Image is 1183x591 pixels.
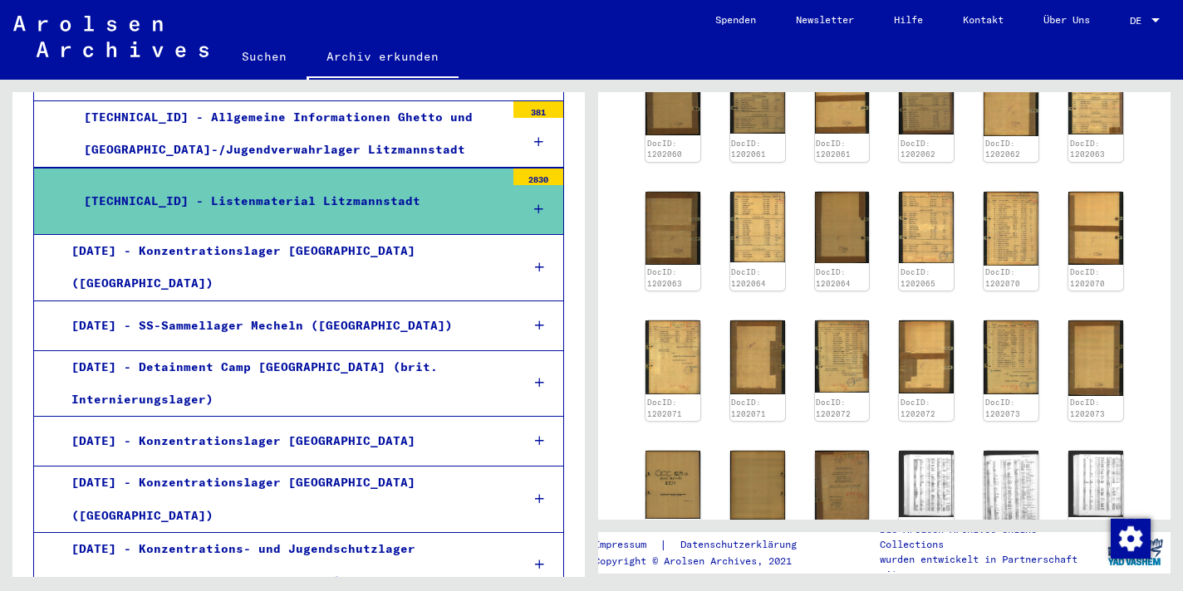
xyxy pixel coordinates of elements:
[815,192,870,263] img: 002.jpg
[985,139,1020,159] a: DocID: 1202062
[1070,267,1105,288] a: DocID: 1202070
[985,267,1020,288] a: DocID: 1202070
[984,62,1038,137] img: 002.jpg
[816,139,851,159] a: DocID: 1202061
[645,192,700,266] img: 002.jpg
[1130,15,1148,27] span: DE
[730,192,785,262] img: 001.jpg
[59,310,507,342] div: [DATE] - SS-Sammellager Mecheln ([GEOGRAPHIC_DATA])
[1070,139,1105,159] a: DocID: 1202063
[899,451,954,517] img: 001.jpg
[899,320,954,393] img: 002.jpg
[594,554,817,569] p: Copyright © Arolsen Archives, 2021
[59,351,507,416] div: [DATE] - Detainment Camp [GEOGRAPHIC_DATA] (brit. Internierungslager)
[647,267,682,288] a: DocID: 1202063
[899,192,954,264] img: 001.jpg
[71,101,505,166] div: [TECHNICAL_ID] - Allgemeine Informationen Ghetto und [GEOGRAPHIC_DATA]-/Jugendverwahrlager Litzma...
[730,320,785,394] img: 002.jpg
[307,37,459,80] a: Archiv erkunden
[1111,519,1151,559] img: Zustimmung ändern
[880,522,1099,552] p: Die Arolsen Archives Online-Collections
[1068,320,1123,396] img: 002.jpg
[645,320,700,394] img: 001.jpg
[513,101,563,118] div: 381
[59,425,507,457] div: [DATE] - Konzentrationslager [GEOGRAPHIC_DATA]
[594,536,817,554] div: |
[647,398,682,418] a: DocID: 1202071
[1070,398,1105,418] a: DocID: 1202073
[71,185,505,217] div: [TECHNICAL_ID] - Listenmaterial Litzmannstadt
[1068,192,1123,266] img: 002.jpg
[899,62,954,135] img: 001.jpg
[984,451,1038,531] img: 002.jpg
[901,398,935,418] a: DocID: 1202072
[1068,451,1123,517] img: 001.jpg
[816,267,851,288] a: DocID: 1202064
[731,139,766,159] a: DocID: 1202061
[815,451,870,528] img: 001.jpg
[222,37,307,76] a: Suchen
[513,169,563,185] div: 2830
[880,552,1099,582] p: wurden entwickelt in Partnerschaft mit
[645,451,700,519] img: 001.jpg
[815,320,870,393] img: 001.jpg
[984,192,1038,266] img: 001.jpg
[1068,62,1123,134] img: 001.jpg
[816,398,851,418] a: DocID: 1202072
[59,235,507,300] div: [DATE] - Konzentrationslager [GEOGRAPHIC_DATA] ([GEOGRAPHIC_DATA])
[731,267,766,288] a: DocID: 1202064
[13,16,209,57] img: Arolsen_neg.svg
[901,267,935,288] a: DocID: 1202065
[730,62,785,134] img: 001.jpg
[1104,531,1166,573] img: yv_logo.png
[985,398,1020,418] a: DocID: 1202073
[901,139,935,159] a: DocID: 1202062
[731,398,766,418] a: DocID: 1202071
[594,536,660,554] a: Impressum
[984,320,1038,394] img: 001.jpg
[667,536,817,554] a: Datenschutzerklärung
[645,62,700,135] img: 002.jpg
[59,466,507,531] div: [DATE] - Konzentrationslager [GEOGRAPHIC_DATA] ([GEOGRAPHIC_DATA])
[815,62,870,134] img: 002.jpg
[647,139,682,159] a: DocID: 1202060
[730,451,785,520] img: 002.jpg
